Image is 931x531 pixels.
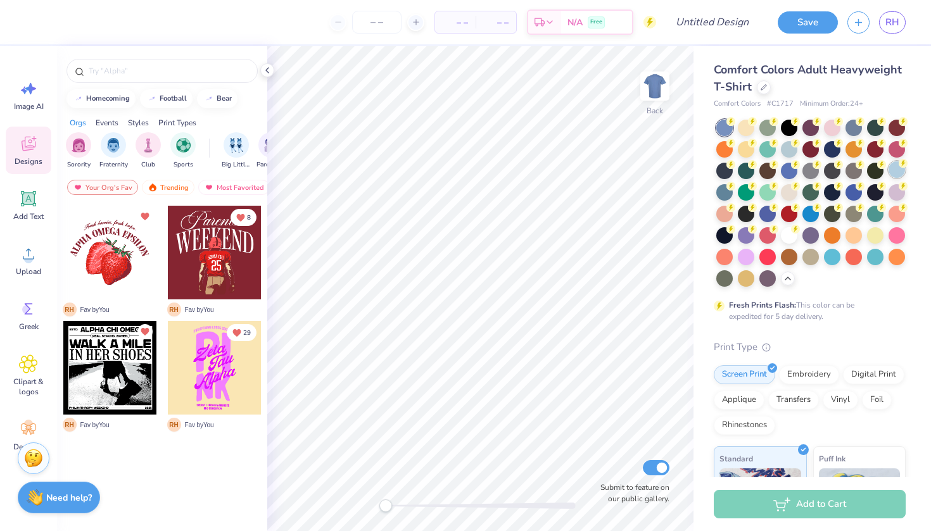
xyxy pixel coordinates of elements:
[243,330,251,336] span: 29
[647,105,663,116] div: Back
[96,117,118,128] div: Events
[204,95,214,103] img: trend_line.gif
[885,15,899,30] span: RH
[67,160,91,170] span: Sorority
[800,99,863,109] span: Minimum Order: 24 +
[227,324,256,341] button: Unlike
[714,340,906,354] div: Print Type
[483,16,509,29] span: – –
[231,209,256,226] button: Unlike
[128,117,149,128] div: Styles
[819,452,845,465] span: Puff Ink
[66,132,91,170] button: filter button
[222,132,251,170] button: filter button
[666,9,759,35] input: Untitled Design
[714,365,775,384] div: Screen Print
[13,442,44,452] span: Decorate
[729,300,796,310] strong: Fresh Prints Flash:
[352,11,402,34] input: – –
[170,132,196,170] button: filter button
[862,390,892,409] div: Foil
[15,156,42,166] span: Designs
[379,499,392,512] div: Accessibility label
[147,95,157,103] img: trend_line.gif
[590,18,602,27] span: Free
[167,418,181,432] span: R H
[14,101,44,111] span: Image AI
[567,16,583,29] span: N/A
[8,377,49,397] span: Clipart & logos
[66,132,91,170] div: filter for Sorority
[46,492,92,504] strong: Need help?
[73,183,83,192] img: most_fav.gif
[719,452,753,465] span: Standard
[140,89,193,108] button: football
[86,95,130,102] div: homecoming
[714,99,761,109] span: Comfort Colors
[714,390,764,409] div: Applique
[16,266,41,277] span: Upload
[714,416,775,435] div: Rhinestones
[779,365,839,384] div: Embroidery
[160,95,187,102] div: football
[198,180,270,195] div: Most Favorited
[823,390,858,409] div: Vinyl
[141,160,155,170] span: Club
[229,138,243,153] img: Big Little Reveal Image
[73,95,84,103] img: trend_line.gif
[443,16,468,29] span: – –
[72,138,86,153] img: Sorority Image
[222,132,251,170] div: filter for Big Little Reveal
[158,117,196,128] div: Print Types
[843,365,904,384] div: Digital Print
[70,117,86,128] div: Orgs
[13,211,44,222] span: Add Text
[141,138,155,153] img: Club Image
[137,209,153,224] button: Unlike
[80,420,110,430] span: Fav by You
[247,215,251,221] span: 8
[99,160,128,170] span: Fraternity
[767,99,794,109] span: # C1717
[87,65,250,77] input: Try "Alpha"
[167,303,181,316] span: R H
[256,132,286,170] button: filter button
[63,418,77,432] span: R H
[714,62,902,94] span: Comfort Colors Adult Heavyweight T-Shirt
[204,183,214,192] img: most_fav.gif
[170,132,196,170] div: filter for Sports
[80,305,110,315] span: Fav by You
[222,160,251,170] span: Big Little Reveal
[185,305,214,315] span: Fav by You
[879,11,906,34] a: RH
[142,180,194,195] div: Trending
[137,324,153,339] button: Unlike
[136,132,161,170] div: filter for Club
[768,390,819,409] div: Transfers
[264,138,279,153] img: Parent's Weekend Image
[148,183,158,192] img: trending.gif
[66,89,136,108] button: homecoming
[99,132,128,170] div: filter for Fraternity
[185,420,214,430] span: Fav by You
[106,138,120,153] img: Fraternity Image
[63,303,77,316] span: R H
[99,132,128,170] button: filter button
[217,95,232,102] div: bear
[197,89,237,108] button: bear
[176,138,191,153] img: Sports Image
[136,132,161,170] button: filter button
[174,160,193,170] span: Sports
[67,180,138,195] div: Your Org's Fav
[642,73,668,99] img: Back
[729,299,885,322] div: This color can be expedited for 5 day delivery.
[778,11,838,34] button: Save
[19,322,39,332] span: Greek
[256,160,286,170] span: Parent's Weekend
[593,482,669,504] label: Submit to feature on our public gallery.
[256,132,286,170] div: filter for Parent's Weekend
